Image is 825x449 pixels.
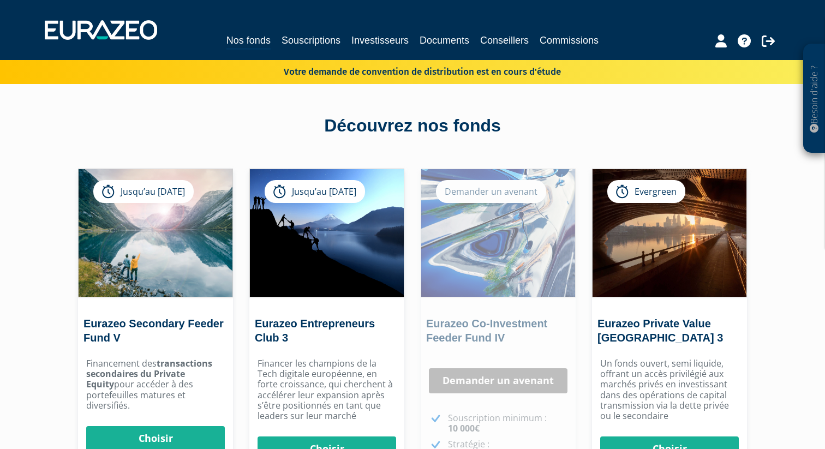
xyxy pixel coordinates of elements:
[255,318,375,344] a: Eurazeo Entrepreneurs Club 3
[265,180,365,203] div: Jusqu’au [DATE]
[226,33,271,50] a: Nos fonds
[421,169,575,297] img: Eurazeo Co-Investment Feeder Fund IV
[600,358,739,421] p: Un fonds ouvert, semi liquide, offrant un accès privilégié aux marchés privés en investissant dan...
[86,358,225,411] p: Financement des pour accéder à des portefeuilles matures et diversifiés.
[480,33,529,48] a: Conseillers
[93,180,194,203] div: Jusqu’au [DATE]
[250,169,404,297] img: Eurazeo Entrepreneurs Club 3
[420,33,469,48] a: Documents
[593,169,746,297] img: Eurazeo Private Value Europe 3
[607,180,685,203] div: Evergreen
[83,318,224,344] a: Eurazeo Secondary Feeder Fund V
[101,113,724,139] div: Découvrez nos fonds
[448,422,480,434] strong: 10 000€
[79,169,232,297] img: Eurazeo Secondary Feeder Fund V
[448,413,567,434] p: Souscription minimum :
[351,33,409,48] a: Investisseurs
[45,20,157,40] img: 1732889491-logotype_eurazeo_blanc_rvb.png
[252,63,561,79] p: Votre demande de convention de distribution est en cours d'étude
[436,180,546,203] div: Demander un avenant
[597,318,723,344] a: Eurazeo Private Value [GEOGRAPHIC_DATA] 3
[258,358,396,421] p: Financer les champions de la Tech digitale européenne, en forte croissance, qui cherchent à accél...
[808,50,821,148] p: Besoin d'aide ?
[429,368,567,393] a: Demander un avenant
[540,33,599,48] a: Commissions
[86,357,212,390] strong: transactions secondaires du Private Equity
[426,318,547,344] a: Eurazeo Co-Investment Feeder Fund IV
[282,33,340,48] a: Souscriptions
